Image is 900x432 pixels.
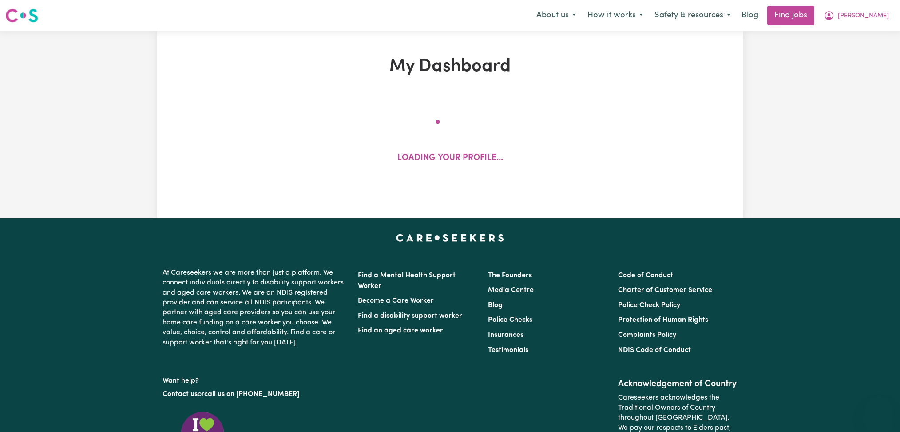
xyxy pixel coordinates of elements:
a: Police Checks [488,316,532,324]
a: Careseekers logo [5,5,38,26]
button: My Account [818,6,895,25]
a: Find jobs [767,6,814,25]
a: Blog [488,302,503,309]
p: At Careseekers we are more than just a platform. We connect individuals directly to disability su... [163,264,347,351]
img: Careseekers logo [5,8,38,24]
a: Media Centre [488,287,534,294]
a: Insurances [488,332,523,339]
a: call us on [PHONE_NUMBER] [204,391,299,398]
span: [PERSON_NAME] [838,11,889,21]
h2: Acknowledgement of Country [618,379,737,389]
a: Find an aged care worker [358,327,443,334]
a: Charter of Customer Service [618,287,712,294]
a: Code of Conduct [618,272,673,279]
a: Contact us [163,391,198,398]
a: Find a disability support worker [358,312,462,320]
button: How it works [582,6,649,25]
a: Testimonials [488,347,528,354]
p: Loading your profile... [397,152,503,165]
a: Find a Mental Health Support Worker [358,272,456,290]
h1: My Dashboard [260,56,640,77]
a: Complaints Policy [618,332,676,339]
p: Want help? [163,372,347,386]
button: Safety & resources [649,6,736,25]
iframe: Button to launch messaging window [864,396,893,425]
a: Police Check Policy [618,302,680,309]
a: NDIS Code of Conduct [618,347,691,354]
a: Blog [736,6,764,25]
a: The Founders [488,272,532,279]
p: or [163,386,347,403]
a: Become a Care Worker [358,297,434,304]
a: Careseekers home page [396,234,504,241]
button: About us [531,6,582,25]
a: Protection of Human Rights [618,316,708,324]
